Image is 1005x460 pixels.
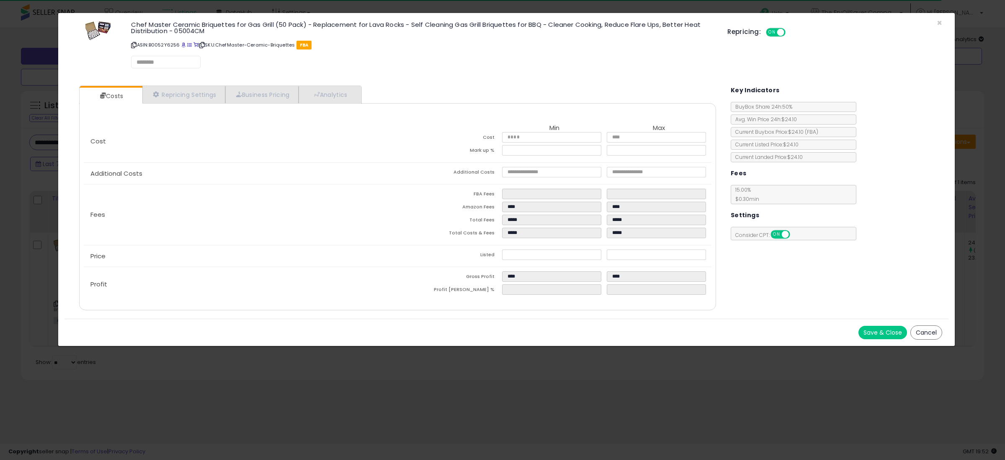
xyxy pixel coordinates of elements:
[397,145,502,158] td: Mark up %
[731,231,801,239] span: Consider CPT:
[731,128,818,135] span: Current Buybox Price:
[858,326,907,339] button: Save & Close
[84,281,397,288] p: Profit
[789,231,802,238] span: OFF
[397,202,502,215] td: Amazon Fees
[731,85,780,96] h5: Key Indicators
[727,29,761,35] h5: Repricing:
[937,17,942,29] span: ×
[187,42,192,48] a: All offer listings
[397,249,502,262] td: Listed
[225,86,299,103] a: Business Pricing
[80,88,142,104] a: Costs
[731,210,759,221] h5: Settings
[193,42,198,48] a: Your listing only
[84,170,397,177] p: Additional Costs
[85,21,111,40] img: 51aM8xgEu+L._SL60_.jpg
[84,138,397,145] p: Cost
[771,231,782,238] span: ON
[731,153,803,161] span: Current Landed Price: $24.10
[805,128,818,135] span: ( FBA )
[397,228,502,241] td: Total Costs & Fees
[731,195,759,203] span: $0.30 min
[296,41,312,49] span: FBA
[910,325,942,340] button: Cancel
[397,189,502,202] td: FBA Fees
[131,38,715,52] p: ASIN: B0052Y6256 | SKU: ChefMaster-Ceramic-Briquettes
[397,284,502,297] td: Profit [PERSON_NAME] %
[607,125,711,132] th: Max
[731,141,799,148] span: Current Listed Price: $24.10
[731,103,792,110] span: BuyBox Share 24h: 50%
[181,42,186,48] a: BuyBox page
[142,86,225,103] a: Repricing Settings
[299,86,361,103] a: Analytics
[788,128,818,135] span: $24.10
[767,29,777,36] span: ON
[731,186,759,203] span: 15.00 %
[397,167,502,180] td: Additional Costs
[131,21,715,34] h3: Chef Master Ceramic Briquettes for Gas Grill (50 Pack) - Replacement for Lava Rocks - Self Cleani...
[397,271,502,284] td: Gross Profit
[84,253,397,260] p: Price
[731,116,797,123] span: Avg. Win Price 24h: $24.10
[502,125,607,132] th: Min
[731,168,747,179] h5: Fees
[397,215,502,228] td: Total Fees
[84,211,397,218] p: Fees
[784,29,798,36] span: OFF
[397,132,502,145] td: Cost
